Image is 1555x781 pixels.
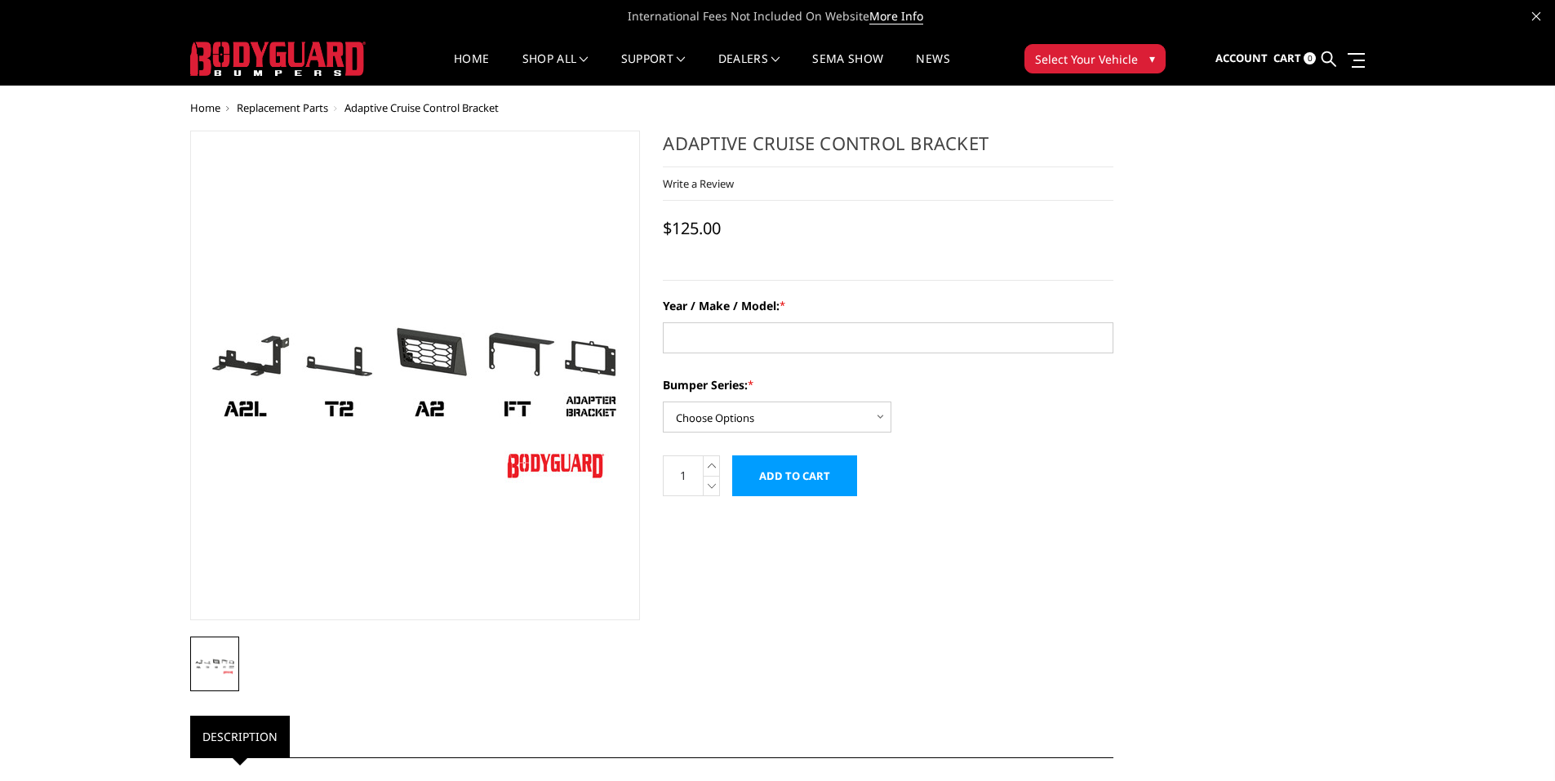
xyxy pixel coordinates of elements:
label: Bumper Series: [663,376,1113,393]
span: Account [1215,51,1268,65]
a: Support [621,53,686,85]
a: More Info [869,8,923,24]
span: Select Your Vehicle [1035,51,1138,68]
a: News [916,53,949,85]
a: Dealers [718,53,780,85]
a: Account [1215,37,1268,81]
span: Adaptive Cruise Control Bracket [344,100,499,115]
span: ▾ [1149,50,1155,67]
a: SEMA Show [812,53,883,85]
h1: Adaptive Cruise Control Bracket [663,131,1113,167]
a: Replacement Parts [237,100,328,115]
a: Description [190,716,290,757]
a: Home [454,53,489,85]
img: BODYGUARD BUMPERS [190,42,366,76]
button: Select Your Vehicle [1024,44,1166,73]
a: Adaptive Cruise Control Bracket [190,131,641,620]
a: Cart 0 [1273,37,1316,81]
span: Cart [1273,51,1301,65]
input: Add to Cart [732,455,857,496]
img: Adaptive Cruise Control Bracket [195,653,234,675]
a: Home [190,100,220,115]
a: Write a Review [663,176,734,191]
label: Year / Make / Model: [663,297,1113,314]
span: 0 [1304,52,1316,64]
a: shop all [522,53,589,85]
span: $125.00 [663,217,721,239]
